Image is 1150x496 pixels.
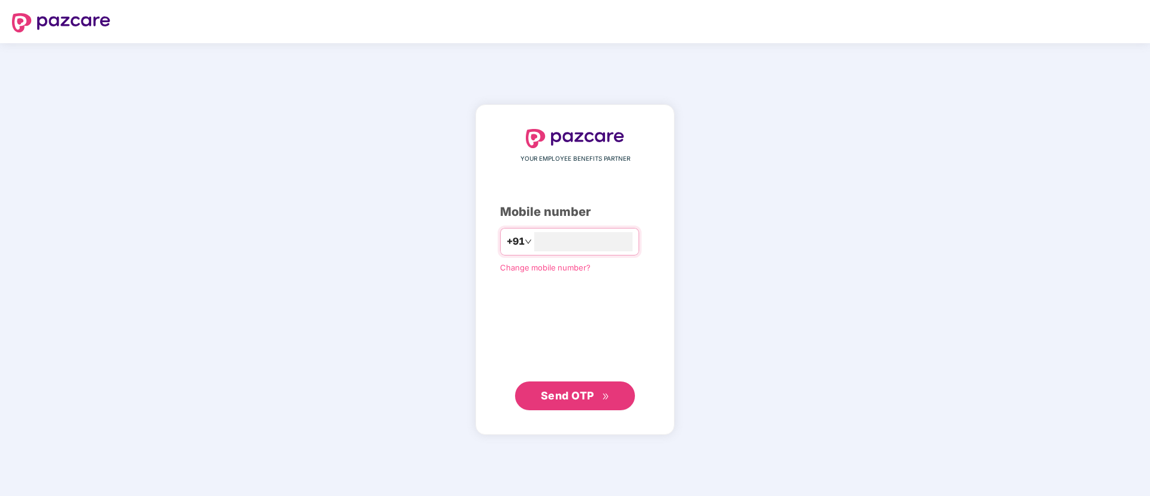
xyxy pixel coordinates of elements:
[515,381,635,410] button: Send OTPdouble-right
[500,263,591,272] a: Change mobile number?
[507,234,525,249] span: +91
[520,154,630,164] span: YOUR EMPLOYEE BENEFITS PARTNER
[602,393,610,401] span: double-right
[525,238,532,245] span: down
[12,13,110,32] img: logo
[500,203,650,221] div: Mobile number
[526,129,624,148] img: logo
[541,389,594,402] span: Send OTP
